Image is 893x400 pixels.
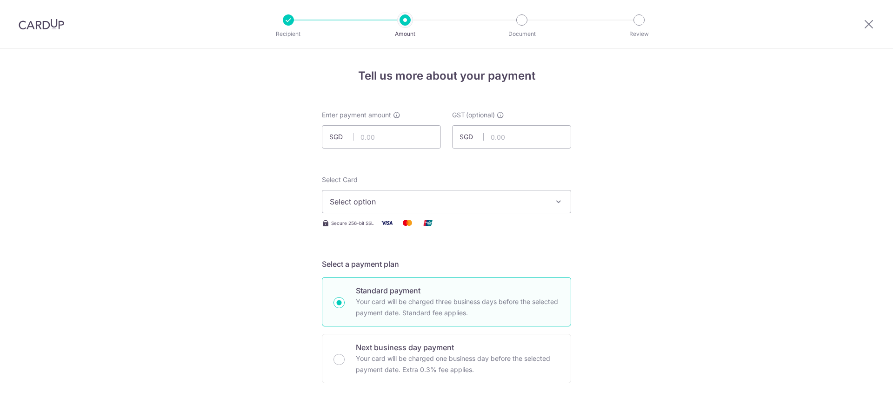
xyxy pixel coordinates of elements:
[452,125,571,149] input: 0.00
[356,296,560,319] p: Your card will be charged three business days before the selected payment date. Standard fee appl...
[322,68,571,84] h4: Tell us more about your payment
[322,176,358,183] span: translation missing: en.payables.payment_networks.credit_card.summary.labels.select_card
[356,342,560,353] p: Next business day payment
[460,132,484,142] span: SGD
[398,217,417,229] img: Mastercard
[330,196,546,207] span: Select option
[452,110,465,120] span: GST
[371,29,440,39] p: Amount
[356,285,560,296] p: Standard payment
[254,29,323,39] p: Recipient
[331,219,374,227] span: Secure 256-bit SSL
[322,125,441,149] input: 0.00
[19,19,64,30] img: CardUp
[466,110,495,120] span: (optional)
[329,132,353,142] span: SGD
[605,29,673,39] p: Review
[378,217,396,229] img: Visa
[322,258,571,270] h5: Select a payment plan
[487,29,556,39] p: Document
[322,190,571,213] button: Select option
[833,372,884,395] iframe: Opens a widget where you can find more information
[356,353,560,375] p: Your card will be charged one business day before the selected payment date. Extra 0.3% fee applies.
[419,217,437,229] img: Union Pay
[322,110,391,120] span: Enter payment amount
